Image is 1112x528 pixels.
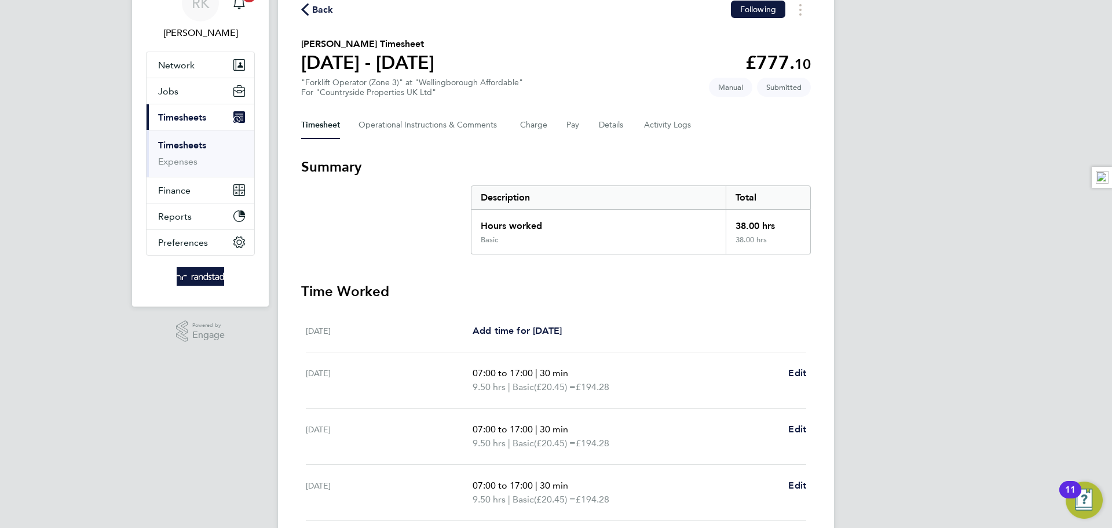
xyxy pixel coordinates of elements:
div: Summary [471,185,811,254]
span: (£20.45) = [534,438,576,449]
h3: Summary [301,158,811,176]
span: Powered by [192,321,225,330]
span: 07:00 to 17:00 [473,424,533,435]
span: Reports [158,211,192,222]
span: 9.50 hrs [473,438,506,449]
span: 07:00 to 17:00 [473,480,533,491]
span: | [508,381,510,392]
button: Network [147,52,254,78]
button: Activity Logs [644,111,693,139]
a: Expenses [158,156,197,167]
button: Operational Instructions & Comments [359,111,502,139]
div: [DATE] [306,324,473,338]
button: Finance [147,177,254,203]
span: Preferences [158,237,208,248]
div: Description [471,186,726,209]
span: Network [158,60,195,71]
h1: [DATE] - [DATE] [301,51,434,74]
span: 10 [795,56,811,72]
span: | [535,367,537,378]
button: Jobs [147,78,254,104]
div: [DATE] [306,366,473,394]
span: Basic [513,380,534,394]
button: Charge [520,111,548,139]
button: Open Resource Center, 11 new notifications [1066,482,1103,519]
span: (£20.45) = [534,381,576,392]
div: [DATE] [306,423,473,450]
a: Add time for [DATE] [473,324,562,338]
button: Preferences [147,230,254,255]
a: Edit [788,479,806,493]
span: £194.28 [576,381,609,392]
span: 30 min [540,367,568,378]
div: "Forklift Operator (Zone 3)" at "Wellingborough Affordable" [301,78,523,97]
button: Timesheets Menu [790,1,811,19]
span: This timesheet is Submitted. [757,78,811,97]
img: randstad-logo-retina.png [177,267,225,286]
div: 11 [1065,490,1076,505]
span: | [508,494,510,505]
div: [DATE] [306,479,473,507]
a: Go to home page [146,267,255,286]
button: Reports [147,203,254,229]
div: Basic [481,235,498,245]
span: Engage [192,330,225,340]
div: Total [726,186,810,209]
a: Edit [788,366,806,380]
span: Basic [513,493,534,507]
span: Edit [788,480,806,491]
span: £194.28 [576,494,609,505]
div: For "Countryside Properties UK Ltd" [301,88,523,97]
button: Following [731,1,785,18]
span: Timesheets [158,112,206,123]
h2: [PERSON_NAME] Timesheet [301,37,434,51]
button: Back [301,2,334,17]
button: Timesheet [301,111,340,139]
span: Jobs [158,86,178,97]
span: This timesheet was manually created. [709,78,752,97]
a: Powered byEngage [176,321,225,343]
span: Finance [158,185,191,196]
app-decimal: £777. [745,52,811,74]
span: 30 min [540,424,568,435]
span: | [508,438,510,449]
span: 9.50 hrs [473,381,506,392]
span: Basic [513,436,534,450]
a: Timesheets [158,140,206,151]
div: Timesheets [147,130,254,177]
div: Hours worked [471,210,726,235]
span: Russell Kerley [146,26,255,40]
span: 07:00 to 17:00 [473,367,533,378]
button: Details [599,111,625,139]
span: Add time for [DATE] [473,325,562,336]
span: £194.28 [576,438,609,449]
span: Back [312,3,334,17]
div: 38.00 hrs [726,210,810,235]
span: Edit [788,367,806,378]
span: Edit [788,424,806,435]
span: 9.50 hrs [473,494,506,505]
span: | [535,424,537,435]
span: Following [740,4,776,14]
span: (£20.45) = [534,494,576,505]
button: Timesheets [147,104,254,130]
span: | [535,480,537,491]
h3: Time Worked [301,282,811,301]
div: 38.00 hrs [726,235,810,254]
span: 30 min [540,480,568,491]
a: Edit [788,423,806,436]
button: Pay [566,111,580,139]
